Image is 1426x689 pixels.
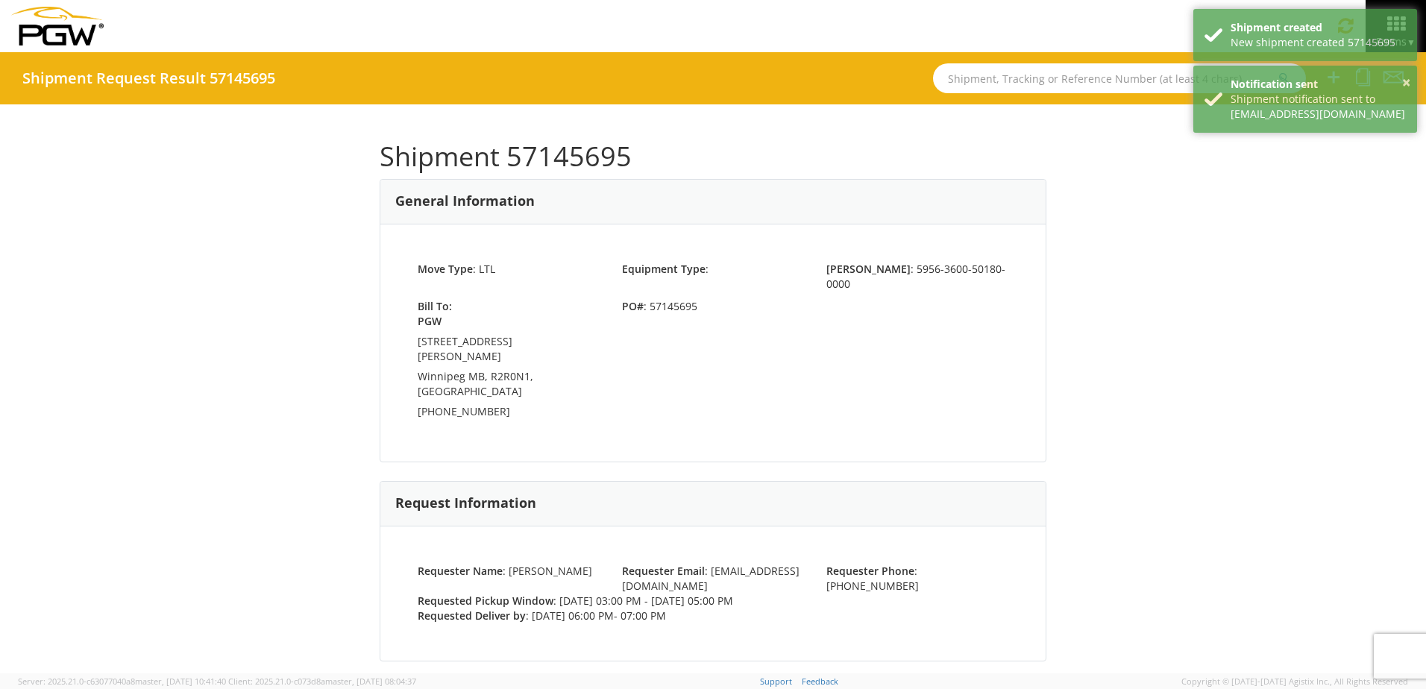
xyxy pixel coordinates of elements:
a: Support [760,676,792,687]
span: : 5956-3600-50180-0000 [826,262,1005,291]
span: : [EMAIL_ADDRESS][DOMAIN_NAME] [622,564,800,593]
td: Winnipeg MB, R2R0N1, [GEOGRAPHIC_DATA] [418,369,600,404]
td: [PHONE_NUMBER] [418,404,600,424]
span: : [DATE] 06:00 PM [418,608,666,623]
strong: Equipment Type [622,262,706,276]
a: Feedback [802,676,838,687]
input: Shipment, Tracking or Reference Number (at least 4 chars) [933,63,1306,93]
button: × [1402,72,1410,94]
span: : [PHONE_NUMBER] [826,564,919,593]
span: : [622,262,709,276]
strong: Move Type [418,262,473,276]
span: master, [DATE] 10:41:40 [135,676,226,687]
span: master, [DATE] 08:04:37 [325,676,416,687]
span: Client: 2025.21.0-c073d8a [228,676,416,687]
div: Notification sent [1231,77,1406,92]
strong: Requester Phone [826,564,914,578]
strong: PO# [622,299,644,313]
h3: Request Information [395,496,536,511]
span: : LTL [418,262,495,276]
strong: Bill To: [418,299,452,313]
strong: Requested Deliver by [418,608,526,623]
strong: Requester Email [622,564,705,578]
h1: Shipment 57145695 [380,142,1046,172]
div: New shipment created 57145695 [1231,35,1406,50]
strong: PGW [418,314,442,328]
div: Shipment notification sent to [EMAIL_ADDRESS][DOMAIN_NAME] [1231,92,1406,122]
strong: [PERSON_NAME] [826,262,911,276]
h4: Shipment Request Result 57145695 [22,70,275,86]
span: : 57145695 [611,299,815,314]
div: Shipment created [1231,20,1406,35]
h3: General Information [395,194,535,209]
span: Copyright © [DATE]-[DATE] Agistix Inc., All Rights Reserved [1181,676,1408,688]
strong: Requester Name [418,564,503,578]
td: [STREET_ADDRESS][PERSON_NAME] [418,334,600,369]
strong: Requested Pickup Window [418,594,553,608]
span: : [DATE] 03:00 PM - [DATE] 05:00 PM [418,594,733,608]
span: Server: 2025.21.0-c63077040a8 [18,676,226,687]
span: - 07:00 PM [614,608,666,623]
span: : [PERSON_NAME] [418,564,592,578]
img: pgw-form-logo-1aaa8060b1cc70fad034.png [11,7,104,45]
